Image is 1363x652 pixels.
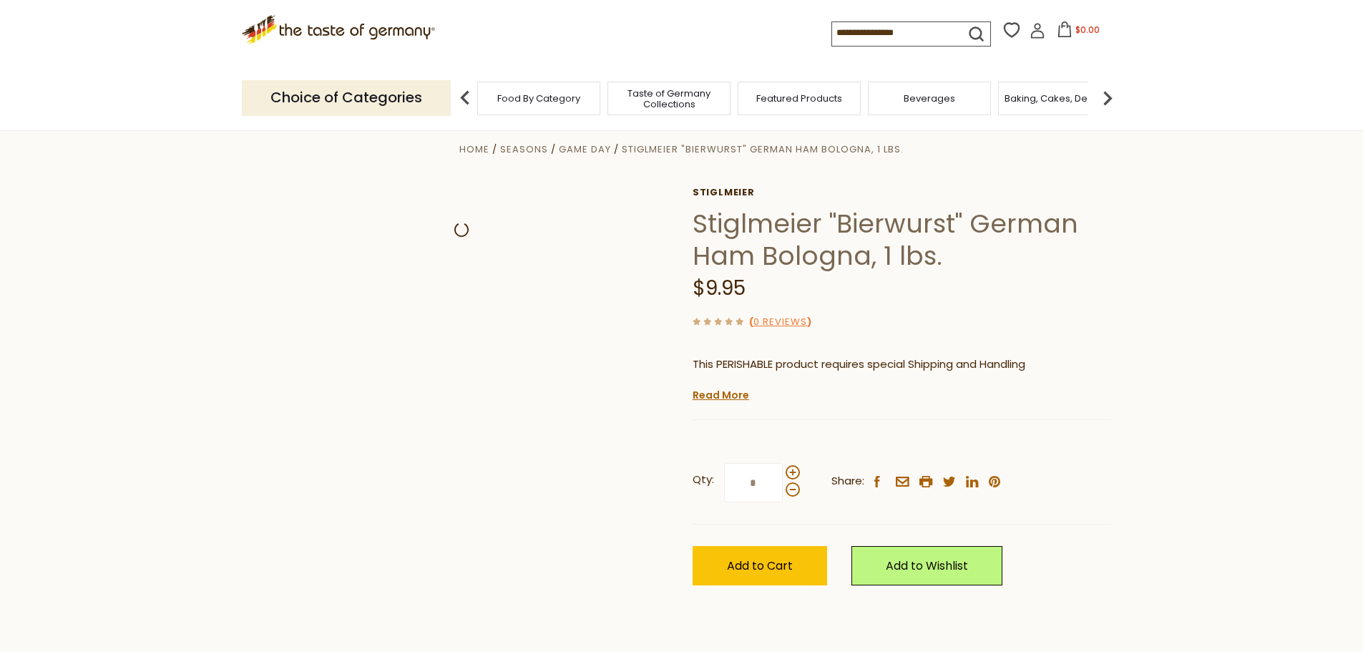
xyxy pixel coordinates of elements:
a: Food By Category [497,93,580,104]
input: Qty: [724,463,783,502]
a: Baking, Cakes, Desserts [1005,93,1115,104]
h1: Stiglmeier "Bierwurst" German Ham Bologna, 1 lbs. [693,208,1111,272]
img: next arrow [1093,84,1122,112]
span: Share: [831,472,864,490]
a: Taste of Germany Collections [612,88,726,110]
a: Home [459,142,489,156]
a: Game Day [559,142,611,156]
a: Featured Products [756,93,842,104]
a: Stiglmeier "Bierwurst" German Ham Bologna, 1 lbs. [622,142,904,156]
p: Choice of Categories [242,80,451,115]
button: $0.00 [1048,21,1109,43]
strong: Qty: [693,471,714,489]
a: Beverages [904,93,955,104]
a: Seasons [500,142,548,156]
li: We will ship this product in heat-protective packaging and ice. [706,384,1111,402]
a: Stiglmeier [693,187,1111,198]
a: Read More [693,388,749,402]
a: 0 Reviews [753,315,807,330]
p: This PERISHABLE product requires special Shipping and Handling [693,356,1111,374]
span: $9.95 [693,274,746,302]
span: Add to Cart [727,558,793,574]
span: $0.00 [1075,24,1100,36]
img: previous arrow [451,84,479,112]
a: Add to Wishlist [851,546,1002,585]
button: Add to Cart [693,546,827,585]
span: ( ) [749,315,811,329]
